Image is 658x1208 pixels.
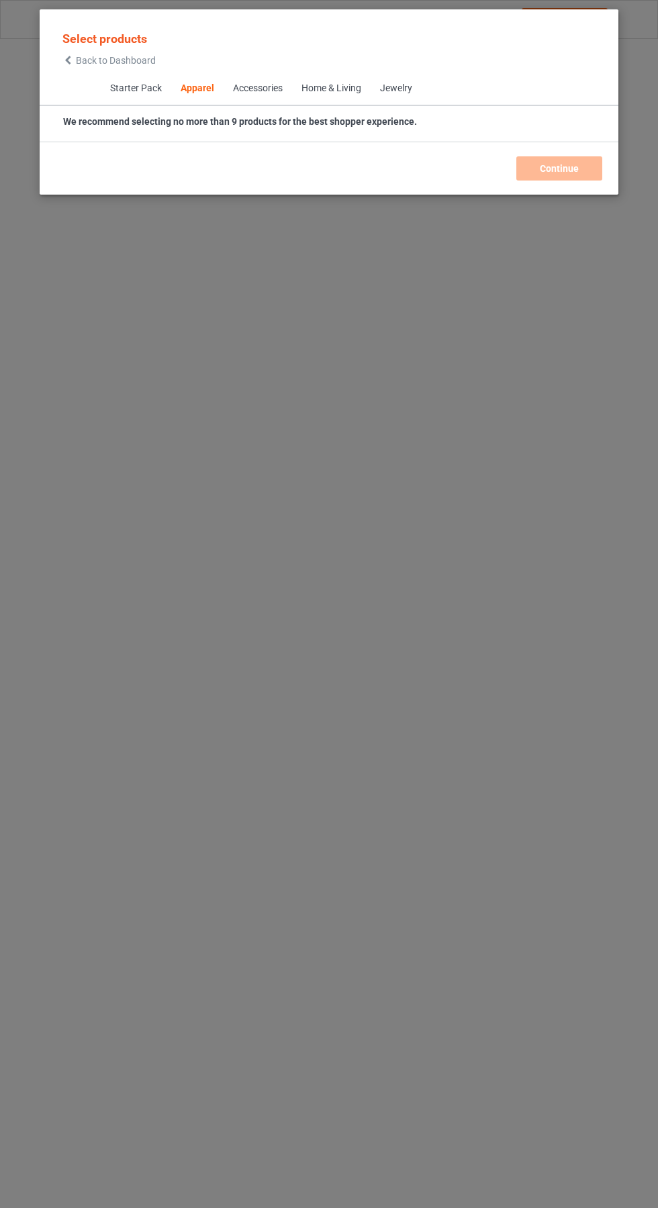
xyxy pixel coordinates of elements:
span: Select products [62,32,147,46]
div: Home & Living [301,82,361,95]
strong: We recommend selecting no more than 9 products for the best shopper experience. [63,116,417,127]
div: Jewelry [379,82,412,95]
div: Apparel [180,82,214,95]
span: Back to Dashboard [76,55,156,66]
span: Starter Pack [100,72,171,105]
div: Accessories [232,82,282,95]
